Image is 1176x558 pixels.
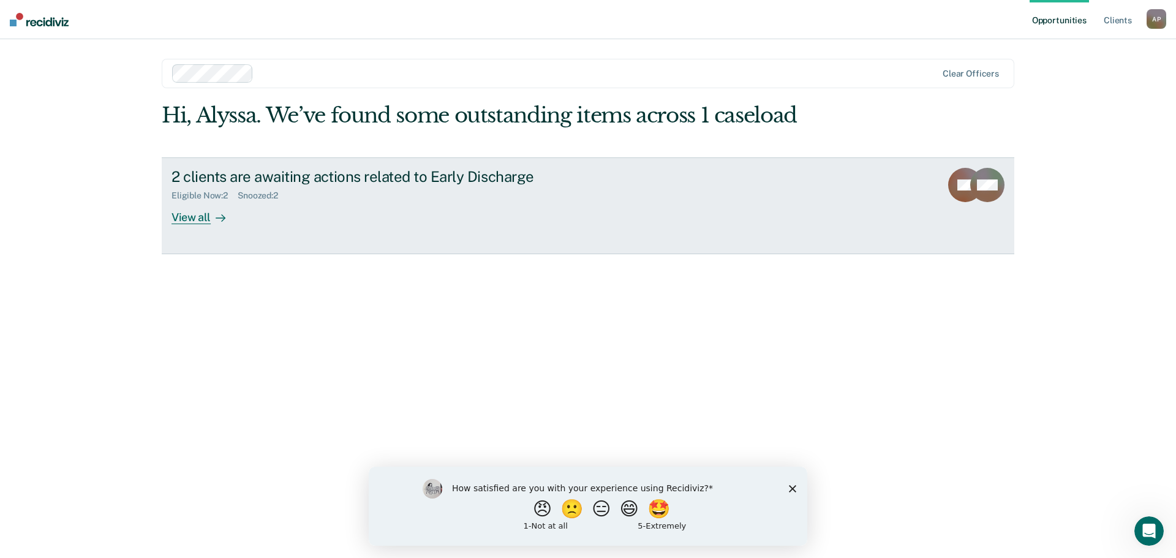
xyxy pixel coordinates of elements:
[162,103,844,128] div: Hi, Alyssa. We’ve found some outstanding items across 1 caseload
[1147,9,1166,29] div: A P
[10,13,69,26] img: Recidiviz
[162,157,1014,254] a: 2 clients are awaiting actions related to Early DischargeEligible Now:2Snoozed:2View all
[171,200,240,224] div: View all
[1147,9,1166,29] button: AP
[369,467,807,546] iframe: Survey by Kim from Recidiviz
[171,168,601,186] div: 2 clients are awaiting actions related to Early Discharge
[1134,516,1164,546] iframe: Intercom live chat
[238,190,288,201] div: Snoozed : 2
[943,69,999,79] div: Clear officers
[171,190,238,201] div: Eligible Now : 2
